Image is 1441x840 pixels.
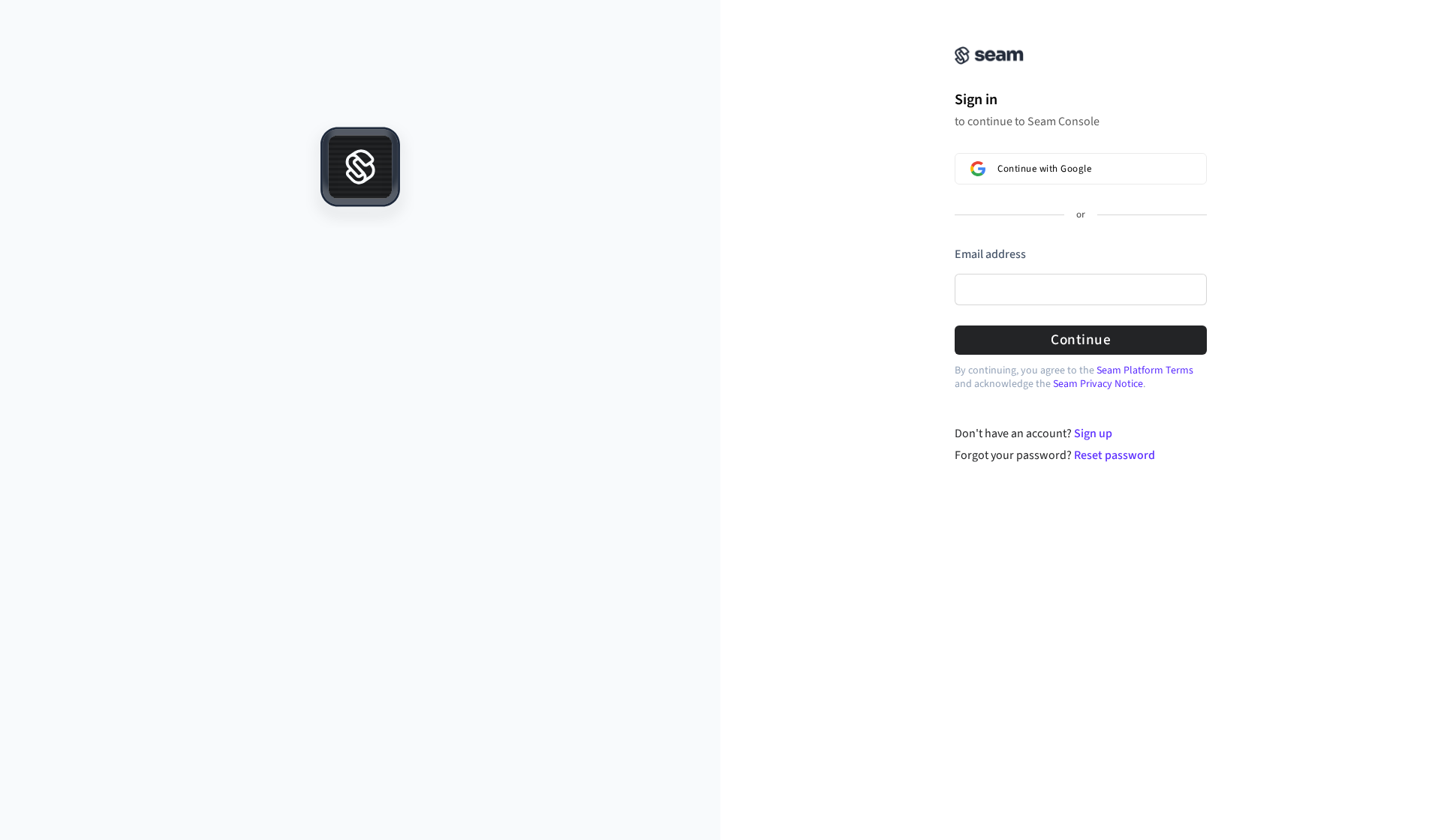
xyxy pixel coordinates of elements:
p: or [1076,208,1085,222]
a: Sign up [1074,425,1112,442]
span: Continue with Google [997,163,1091,175]
div: Forgot your password? [955,446,1208,464]
img: Sign in with Google [970,161,985,176]
h1: Sign in [955,88,1207,111]
label: Email address [955,246,1026,262]
div: Don't have an account? [955,424,1208,442]
a: Seam Privacy Notice [1053,376,1143,391]
p: to continue to Seam Console [955,114,1207,129]
button: Sign in with GoogleContinue with Google [955,153,1207,184]
img: Seam Console [955,46,1024,64]
a: Seam Platform Terms [1097,363,1193,378]
button: Continue [955,325,1207,355]
a: Reset password [1074,447,1155,463]
p: By continuing, you agree to the and acknowledge the . [955,364,1207,391]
